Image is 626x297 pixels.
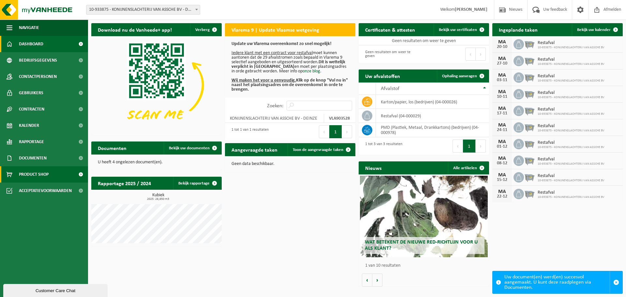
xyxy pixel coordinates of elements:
[169,146,210,150] span: Bekijk uw documenten
[504,271,610,293] div: Uw document(en) werd(en) succesvol aangemaakt. U kunt deze raadplegen via Documenten.
[455,7,487,12] strong: [PERSON_NAME]
[19,52,57,68] span: Bedrijfsgegevens
[496,139,509,144] div: MA
[496,111,509,116] div: 17-11
[496,189,509,194] div: MA
[362,47,421,61] div: Geen resultaten om weer te geven
[496,178,509,182] div: 15-12
[538,40,604,46] span: Restafval
[19,150,47,166] span: Documenten
[19,134,44,150] span: Rapportage
[524,105,535,116] img: WB-2500-GAL-GY-01
[453,140,463,153] button: Previous
[492,23,544,36] h2: Ingeplande taken
[365,263,486,268] p: 1 van 10 resultaten
[231,78,348,92] b: Klik op de knop "Vul nu in" naast het plaatsingsadres om de overeenkomst in orde te brengen.
[98,160,215,165] p: U heeft 4 ongelezen document(en).
[442,74,477,78] span: Ophaling aanvragen
[524,55,535,66] img: WB-2500-GAL-GY-01
[91,177,157,189] h2: Rapportage 2025 / 2024
[496,95,509,99] div: 10-11
[91,23,178,36] h2: Download nu de Vanheede+ app!
[293,148,343,152] span: Toon de aangevraagde taken
[359,23,422,36] h2: Certificaten & attesten
[95,193,222,201] h3: Kubiek
[463,140,476,153] button: 1
[267,103,283,109] label: Zoeken:
[19,85,43,101] span: Gebruikers
[496,78,509,82] div: 03-11
[228,125,269,139] div: 1 tot 1 van 1 resultaten
[329,125,342,138] button: 1
[524,71,535,82] img: WB-2500-GAL-GY-01
[19,101,44,117] span: Contracten
[524,121,535,132] img: WB-2500-GAL-GY-01
[86,5,200,14] span: 10-933875 - KONIJNENSLACHTERIJ VAN ASSCHE BV - DEINZE
[231,162,349,166] p: Geen data beschikbaar.
[496,123,509,128] div: MA
[225,114,324,123] td: KONIJNENSLACHTERIJ VAN ASSCHE BV - DEINZE
[538,173,604,179] span: Restafval
[538,62,604,66] span: 10-933875 - KONIJNENSLACHTERIJ VAN ASSCHE BV
[19,166,49,183] span: Product Shop
[496,106,509,111] div: MA
[524,171,535,182] img: WB-2500-GAL-GY-01
[19,68,57,85] span: Contactpersonen
[476,48,486,61] button: Next
[524,38,535,49] img: WB-2500-GAL-GY-01
[362,139,402,153] div: 1 tot 3 van 3 resultaten
[496,194,509,199] div: 22-12
[496,73,509,78] div: MA
[362,274,372,287] button: Vorige
[95,198,222,201] span: 2025: 28,850 m3
[572,23,622,36] a: Bekijk uw kalender
[538,140,604,145] span: Restafval
[173,177,221,190] a: Bekijk rapportage
[538,74,604,79] span: Restafval
[91,36,222,134] img: Download de VHEPlus App
[538,112,604,116] span: 10-933875 - KONIJNENSLACHTERIJ VAN ASSCHE BV
[225,23,326,36] h2: Vlarema 9 | Update Vlaamse wetgeving
[195,28,210,32] span: Verberg
[496,128,509,132] div: 24-11
[303,69,321,74] a: onze blog.
[164,141,221,155] a: Bekijk uw documenten
[538,145,604,149] span: 10-933875 - KONIJNENSLACHTERIJ VAN ASSCHE BV
[524,88,535,99] img: WB-2500-GAL-GY-01
[538,129,604,133] span: 10-933875 - KONIJNENSLACHTERIJ VAN ASSCHE BV
[439,28,477,32] span: Bekijk uw certificaten
[231,41,332,46] b: Update uw Vlarema overeenkomst zo snel mogelijk!
[496,172,509,178] div: MA
[538,107,604,112] span: Restafval
[496,56,509,61] div: MA
[376,95,489,109] td: karton/papier, los (bedrijven) (04-000026)
[496,161,509,166] div: 08-12
[524,188,535,199] img: WB-2500-GAL-GY-01
[86,5,200,15] span: 10-933875 - KONIJNENSLACHTERIJ VAN ASSCHE BV - DEINZE
[91,141,133,154] h2: Documenten
[19,183,72,199] span: Acceptatievoorwaarden
[437,69,488,82] a: Ophaling aanvragen
[496,156,509,161] div: MA
[381,86,399,91] span: Afvalstof
[496,144,509,149] div: 01-12
[372,274,382,287] button: Volgende
[524,138,535,149] img: WB-2500-GAL-GY-01
[365,240,478,251] span: Wat betekent de nieuwe RED-richtlijn voor u als klant?
[376,123,489,137] td: PMD (Plastiek, Metaal, Drankkartons) (bedrijven) (04-000978)
[538,190,604,195] span: Restafval
[538,179,604,183] span: 10-933875 - KONIJNENSLACHTERIJ VAN ASSCHE BV
[19,36,43,52] span: Dashboard
[190,23,221,36] button: Verberg
[538,157,604,162] span: Restafval
[496,89,509,95] div: MA
[359,161,388,174] h2: Nieuws
[434,23,488,36] a: Bekijk uw certificaten
[538,57,604,62] span: Restafval
[231,78,296,83] u: Wij maken het voor u eenvoudig.
[538,96,604,99] span: 10-933875 - KONIJNENSLACHTERIJ VAN ASSCHE BV
[360,176,488,257] a: Wat betekent de nieuwe RED-richtlijn voor u als klant?
[359,36,489,45] td: Geen resultaten om weer te geven
[538,195,604,199] span: 10-933875 - KONIJNENSLACHTERIJ VAN ASSCHE BV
